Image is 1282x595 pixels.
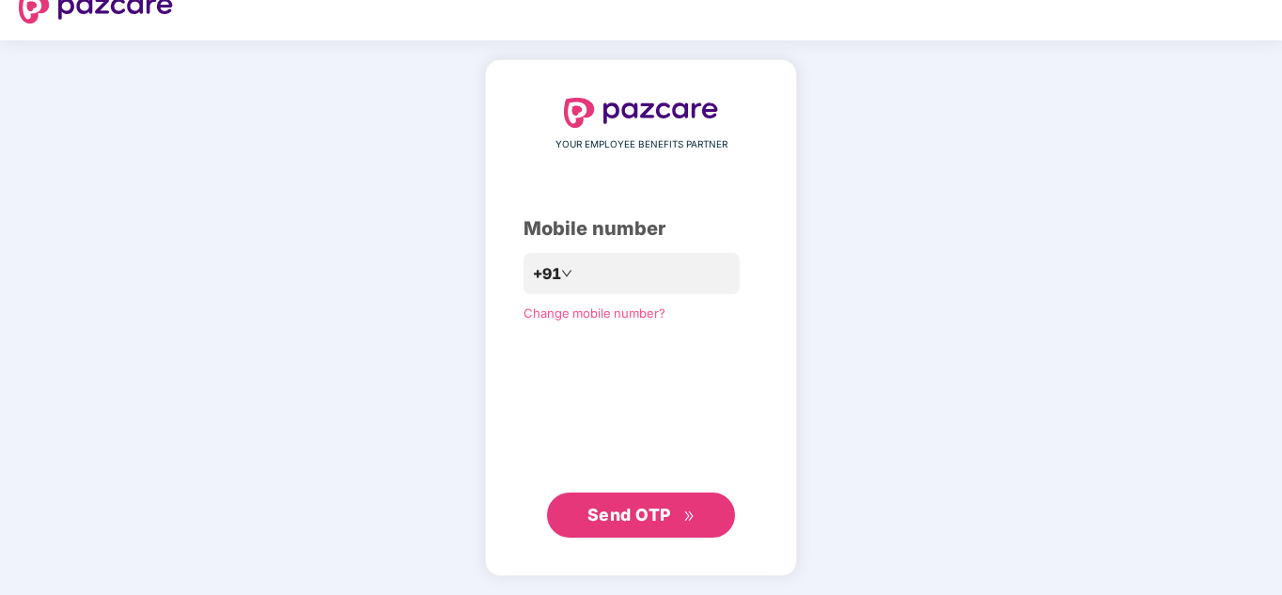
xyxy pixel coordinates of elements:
[587,505,671,525] span: Send OTP
[555,137,727,152] span: YOUR EMPLOYEE BENEFITS PARTNER
[561,268,572,279] span: down
[524,214,758,243] div: Mobile number
[564,98,718,128] img: logo
[683,510,696,523] span: double-right
[524,305,665,321] a: Change mobile number?
[533,262,561,286] span: +91
[547,493,735,538] button: Send OTPdouble-right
